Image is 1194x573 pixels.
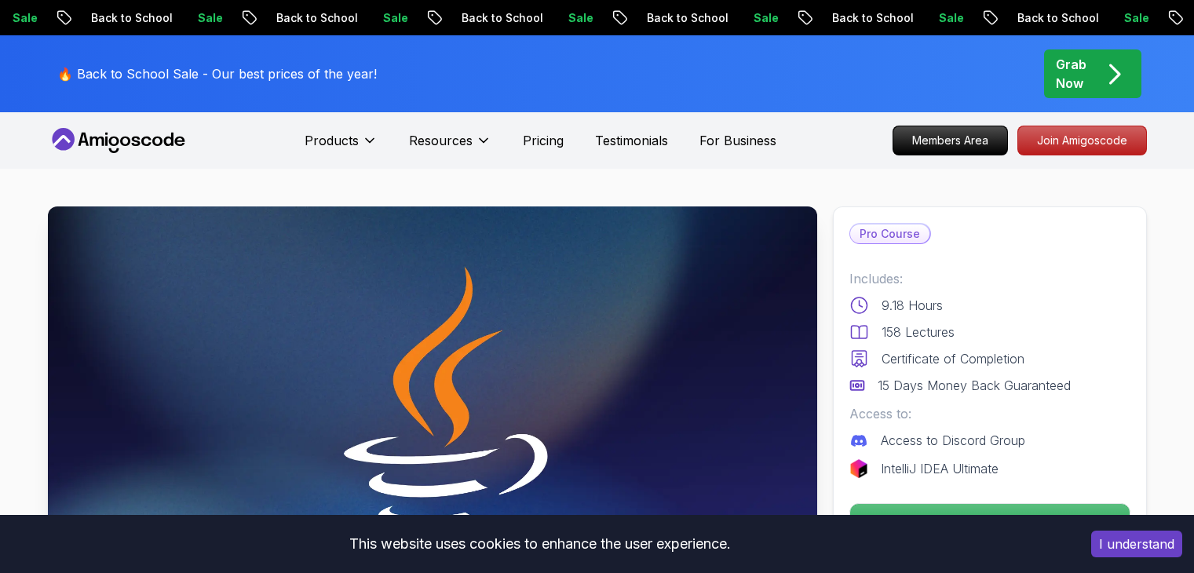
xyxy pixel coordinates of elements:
p: Sale [553,10,604,26]
a: Testimonials [595,131,668,150]
p: Get Started [850,504,1130,538]
p: Back to School [632,10,739,26]
p: Back to School [76,10,183,26]
p: Back to School [1002,10,1109,26]
a: Pricing [523,131,564,150]
button: Accept cookies [1091,531,1182,557]
p: Includes: [849,269,1130,288]
p: Access to: [849,404,1130,423]
p: Pro Course [850,224,929,243]
p: 🔥 Back to School Sale - Our best prices of the year! [57,64,377,83]
a: Join Amigoscode [1017,126,1147,155]
p: Sale [1109,10,1159,26]
p: Resources [409,131,473,150]
p: Sale [183,10,233,26]
p: Sale [739,10,789,26]
p: 158 Lectures [882,323,955,341]
button: Get Started [849,503,1130,539]
p: 15 Days Money Back Guaranteed [878,376,1071,395]
p: Certificate of Completion [882,349,1024,368]
img: jetbrains logo [849,459,868,478]
p: Back to School [261,10,368,26]
div: This website uses cookies to enhance the user experience. [12,527,1068,561]
p: Grab Now [1056,55,1086,93]
p: Sale [368,10,418,26]
a: For Business [699,131,776,150]
a: Members Area [893,126,1008,155]
p: IntelliJ IDEA Ultimate [881,459,999,478]
button: Resources [409,131,491,162]
p: Sale [924,10,974,26]
p: 9.18 Hours [882,296,943,315]
button: Products [305,131,378,162]
p: Access to Discord Group [881,431,1025,450]
p: Members Area [893,126,1007,155]
p: Products [305,131,359,150]
p: Back to School [817,10,924,26]
p: Join Amigoscode [1018,126,1146,155]
p: Back to School [447,10,553,26]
